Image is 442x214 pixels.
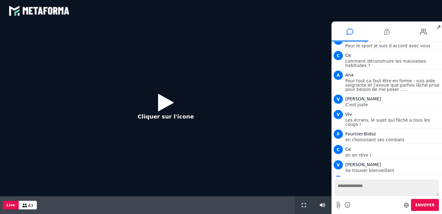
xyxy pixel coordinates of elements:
[334,145,343,154] span: C
[345,168,440,173] p: Se trouver bienveillant
[334,95,343,104] span: V
[3,201,19,209] button: Live
[345,53,351,58] span: Ce
[334,51,343,60] span: C
[345,131,376,136] span: Fournier-Bidoz
[415,203,435,207] span: Envoyer
[345,112,352,117] span: Viv
[138,112,194,121] p: Cliquer sur l'icone
[345,118,440,126] p: Les écrans, le sujet qui fâché a tous les coups !
[411,199,439,211] button: Envoyer
[334,130,343,139] span: F
[334,176,343,185] span: G
[345,44,440,48] p: Pour le sport je suis d accord avec vous
[345,79,440,91] p: Pour tout ça faut être en forme : suis aide soignante et j'avoue que parfois lâché prise pour bes...
[435,21,442,33] span: ↗
[334,71,343,80] span: A
[334,160,343,169] span: V
[131,89,200,129] button: Cliquer sur l'icone
[345,96,381,101] span: [PERSON_NAME]
[345,72,354,77] span: Ana
[334,110,343,119] span: V
[29,204,33,208] span: 63
[345,147,351,152] span: Ce
[345,162,381,167] span: [PERSON_NAME]
[345,103,440,107] p: C'est juste
[345,59,440,68] p: comment déconstruire les mauvaises habitudes ?
[345,153,440,157] p: on en rêve !
[345,138,440,142] p: en choissisant ses combats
